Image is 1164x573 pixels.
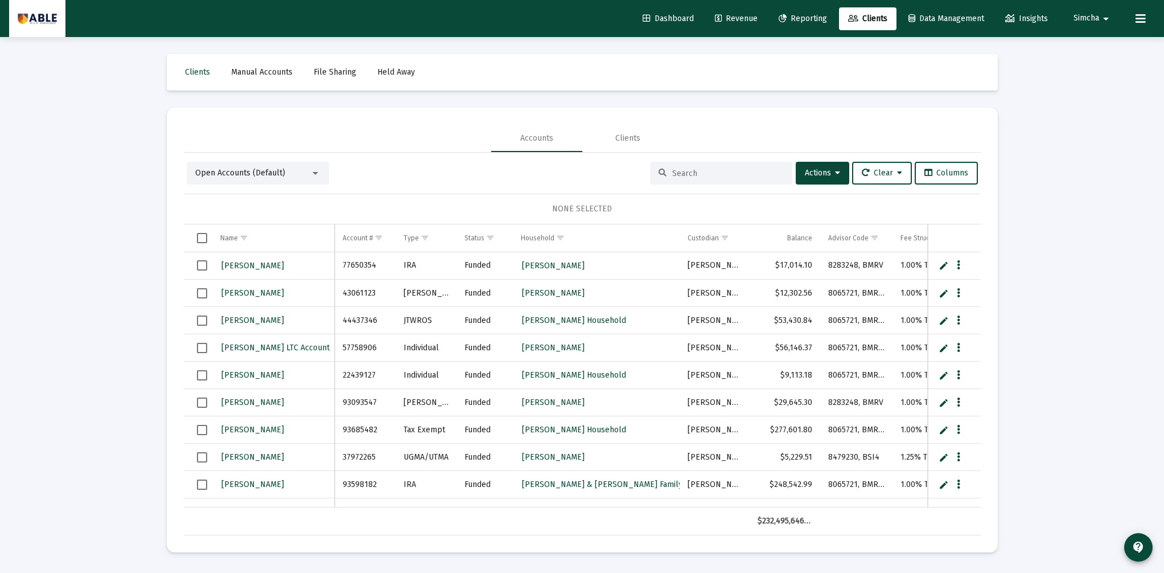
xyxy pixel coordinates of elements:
span: [PERSON_NAME] [221,261,284,271]
td: $248,542.99 [750,471,820,498]
a: [PERSON_NAME] Household [521,421,627,438]
div: Funded [464,424,505,436]
div: Funded [464,342,505,354]
a: File Sharing [305,61,365,84]
div: Account # [343,234,373,243]
div: Accounts [520,133,553,144]
a: [PERSON_NAME] [521,285,586,301]
a: Held Away [368,61,424,84]
td: [PERSON_NAME] [680,334,749,362]
span: [PERSON_NAME] [221,370,284,380]
td: 22439127 [335,362,395,389]
td: IRA [396,471,456,498]
span: [PERSON_NAME] LTC Account [221,343,330,353]
td: 1.00% Tier [892,389,975,416]
input: Search [672,169,784,178]
span: Dashboard [643,14,694,23]
a: Edit [939,288,949,298]
td: $5,229.51 [750,444,820,471]
td: 64359871 [335,498,395,526]
td: 1.00% Tier [892,334,975,362]
td: [PERSON_NAME] [680,471,749,498]
td: [PERSON_NAME] [680,362,749,389]
td: $9,113.18 [750,362,820,389]
div: Select all [197,233,207,243]
td: Individual [396,362,456,389]
a: Clients [176,61,219,84]
td: [PERSON_NAME] [680,252,749,280]
span: [PERSON_NAME] & [PERSON_NAME] Family Household [522,480,724,489]
span: Data Management [908,14,984,23]
td: [PERSON_NAME] [396,280,456,307]
td: 8479230, BSI4 [820,444,893,471]
div: Select row [197,260,207,271]
div: Funded [464,397,505,408]
a: [PERSON_NAME] [220,285,285,301]
td: 57758906 [335,334,395,362]
a: [PERSON_NAME] [220,367,285,383]
td: 1.00% Tier [892,362,975,389]
span: [PERSON_NAME] Household [522,425,626,435]
div: Funded [464,315,505,326]
td: 8283248, BMRV [820,389,893,416]
div: Household [521,234,554,243]
div: Select row [197,343,207,353]
td: [PERSON_NAME] [680,416,749,444]
td: [PERSON_NAME] [680,280,749,307]
a: Clients [839,7,896,30]
div: Funded [464,506,505,518]
span: Clients [848,14,887,23]
span: Actions [805,168,840,178]
div: Name [220,234,238,243]
td: 1.00% Tier [892,471,975,498]
td: 1.00% Tier [892,252,975,280]
span: Held Away [377,67,415,77]
span: [PERSON_NAME] [522,288,585,298]
td: 44437346 [335,307,395,334]
img: Dashboard [18,7,57,30]
td: UGMA/UTMA [396,444,456,471]
a: [PERSON_NAME] [220,312,285,329]
td: IRA [396,252,456,280]
a: Edit [939,452,949,463]
td: 43061123 [335,280,395,307]
span: [PERSON_NAME] [522,452,585,462]
td: JTWROS [396,307,456,334]
td: Tax Exempt [396,416,456,444]
a: [PERSON_NAME] [220,257,285,274]
a: Edit [939,316,949,326]
a: Edit [939,507,949,517]
span: [PERSON_NAME] [522,261,585,271]
td: Column Account # [335,224,395,252]
span: [PERSON_NAME] [221,425,284,435]
td: 8065721, BMRW [820,362,893,389]
td: $29,645.30 [750,389,820,416]
td: Column Name [212,224,335,252]
td: [PERSON_NAME] [680,307,749,334]
a: Edit [939,370,949,380]
div: NONE SELECTED [193,203,972,215]
span: Revenue [715,14,758,23]
a: Edit [939,480,949,490]
div: Select row [197,507,207,517]
div: Fee Structure(s) [900,234,950,243]
a: Edit [939,260,949,271]
div: Select row [197,370,207,380]
div: $232,495,646.69 [758,515,812,527]
td: 8065721, BMRW [820,334,893,362]
a: [PERSON_NAME] [521,339,586,356]
a: Data Management [899,7,993,30]
div: Custodian [688,234,719,243]
span: Show filter options for column 'Type' [421,234,429,242]
span: Simcha [1073,14,1099,23]
td: 8065721, BMRW [820,416,893,444]
a: [PERSON_NAME] [521,257,586,274]
td: 8065721, BMRW [820,307,893,334]
a: Edit [939,398,949,408]
td: 8065721, BMRW [820,280,893,307]
div: Data grid [184,224,981,535]
mat-icon: arrow_drop_down [1099,7,1113,30]
a: Manual Accounts [222,61,302,84]
div: Select row [197,452,207,463]
a: [PERSON_NAME] [220,449,285,465]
